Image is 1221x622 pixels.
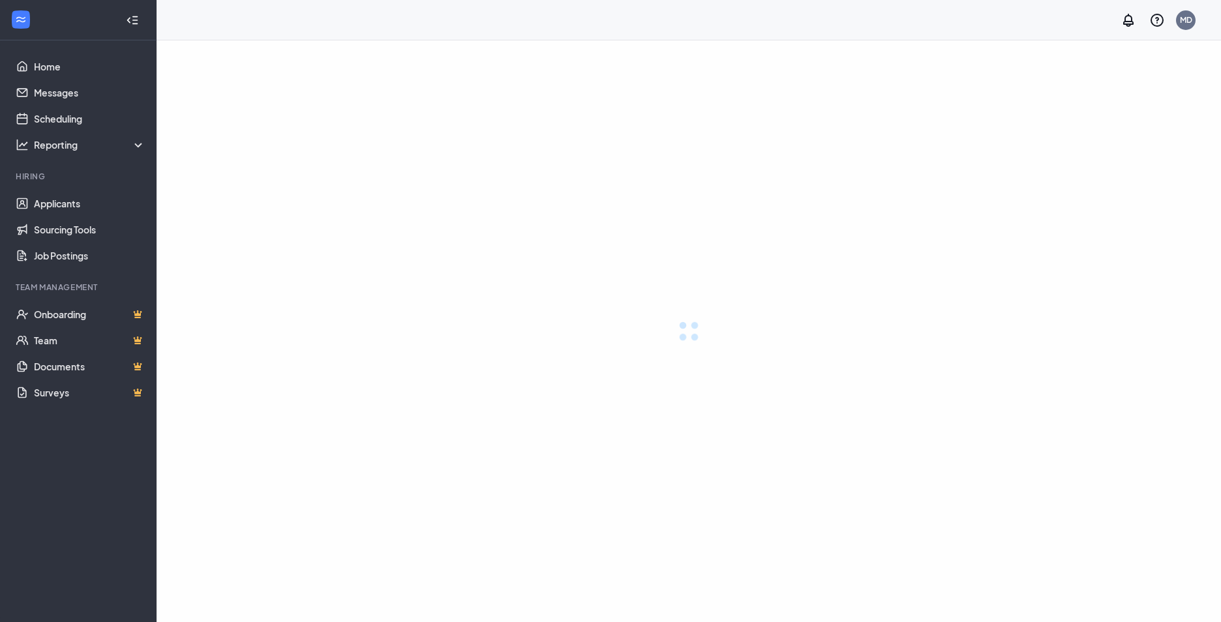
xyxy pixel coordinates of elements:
[34,53,145,80] a: Home
[34,301,145,327] a: OnboardingCrown
[34,243,145,269] a: Job Postings
[34,80,145,106] a: Messages
[1121,12,1136,28] svg: Notifications
[1149,12,1165,28] svg: QuestionInfo
[126,14,139,27] svg: Collapse
[34,379,145,406] a: SurveysCrown
[34,190,145,216] a: Applicants
[34,353,145,379] a: DocumentsCrown
[34,138,146,151] div: Reporting
[34,106,145,132] a: Scheduling
[16,171,143,182] div: Hiring
[34,327,145,353] a: TeamCrown
[34,216,145,243] a: Sourcing Tools
[14,13,27,26] svg: WorkstreamLogo
[1180,14,1192,25] div: MD
[16,282,143,293] div: Team Management
[16,138,29,151] svg: Analysis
